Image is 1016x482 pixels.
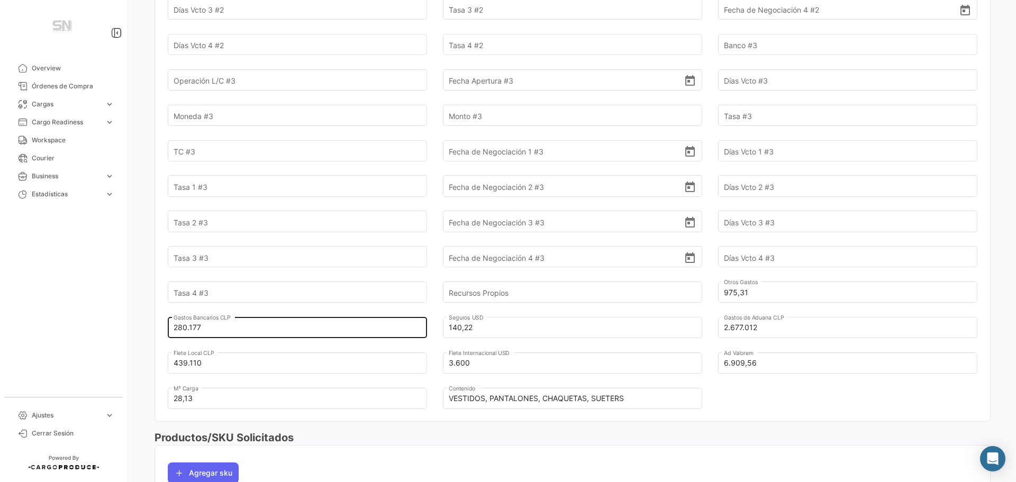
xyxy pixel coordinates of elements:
[105,117,114,127] span: expand_more
[32,153,114,163] span: Courier
[684,251,696,263] button: Open calendar
[32,171,101,181] span: Business
[8,131,119,149] a: Workspace
[684,216,696,228] button: Open calendar
[32,429,114,438] span: Cerrar Sesión
[32,135,114,145] span: Workspace
[32,99,101,109] span: Cargas
[8,59,119,77] a: Overview
[32,117,101,127] span: Cargo Readiness
[684,180,696,192] button: Open calendar
[32,81,114,91] span: Órdenes de Compra
[32,63,114,73] span: Overview
[37,13,90,42] img: Manufactura+Logo.png
[105,171,114,181] span: expand_more
[32,411,101,420] span: Ajustes
[32,189,101,199] span: Estadísticas
[684,74,696,86] button: Open calendar
[105,99,114,109] span: expand_more
[980,446,1005,471] div: Abrir Intercom Messenger
[105,189,114,199] span: expand_more
[8,149,119,167] a: Courier
[959,4,972,15] button: Open calendar
[105,411,114,420] span: expand_more
[8,77,119,95] a: Órdenes de Compra
[155,430,991,445] h3: Productos/SKU Solicitados
[684,145,696,157] button: Open calendar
